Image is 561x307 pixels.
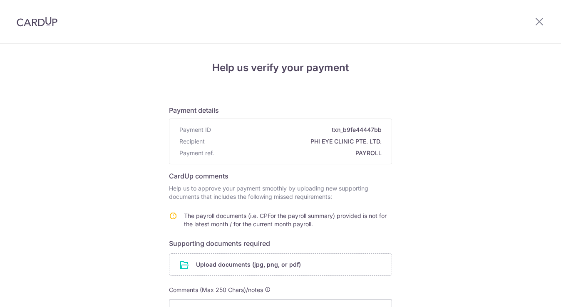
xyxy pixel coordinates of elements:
[184,212,387,228] span: The payroll documents (i.e. CPFor the payroll summary) provided is not for the latest month / for...
[169,238,392,248] h6: Supporting documents required
[179,126,211,134] span: Payment ID
[17,17,57,27] img: CardUp
[169,286,263,293] span: Comments (Max 250 Chars)/notes
[179,137,205,146] span: Recipient
[169,105,392,115] h6: Payment details
[169,60,392,75] h4: Help us verify your payment
[169,184,392,201] p: Help us to approve your payment smoothly by uploading new supporting documents that includes the ...
[179,149,214,157] span: Payment ref.
[217,149,382,157] span: PAYROLL
[169,171,392,181] h6: CardUp comments
[169,253,392,276] div: Upload documents (jpg, png, or pdf)
[208,137,382,146] span: PHI EYE CLINIC PTE. LTD.
[214,126,382,134] span: txn_b9fe44447bb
